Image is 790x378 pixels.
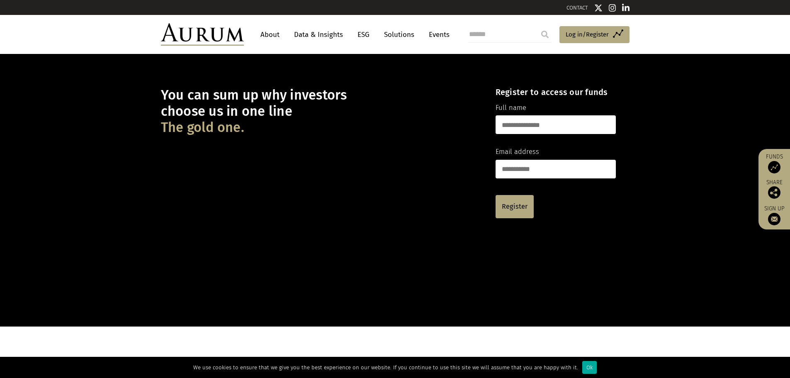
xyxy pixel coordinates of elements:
img: Share this post [768,186,780,199]
h1: You can sum up why investors choose us in one line [161,87,481,136]
img: Access Funds [768,161,780,173]
a: ESG [353,27,374,42]
span: Log in/Register [566,29,609,39]
h4: Register to access our funds [496,87,616,97]
a: Data & Insights [290,27,347,42]
a: Solutions [380,27,418,42]
img: Sign up to our newsletter [768,213,780,225]
label: Email address [496,146,539,157]
input: Submit [537,26,553,43]
a: About [256,27,284,42]
a: Funds [763,153,786,173]
span: The gold one. [161,119,244,136]
a: Log in/Register [559,26,630,44]
img: Instagram icon [609,4,616,12]
img: Linkedin icon [622,4,630,12]
div: Ok [582,361,597,374]
a: CONTACT [566,5,588,11]
a: Events [425,27,450,42]
img: Aurum [161,23,244,46]
div: Share [763,180,786,199]
label: Full name [496,102,526,113]
a: Register [496,195,534,218]
a: Sign up [763,205,786,225]
img: Twitter icon [594,4,603,12]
